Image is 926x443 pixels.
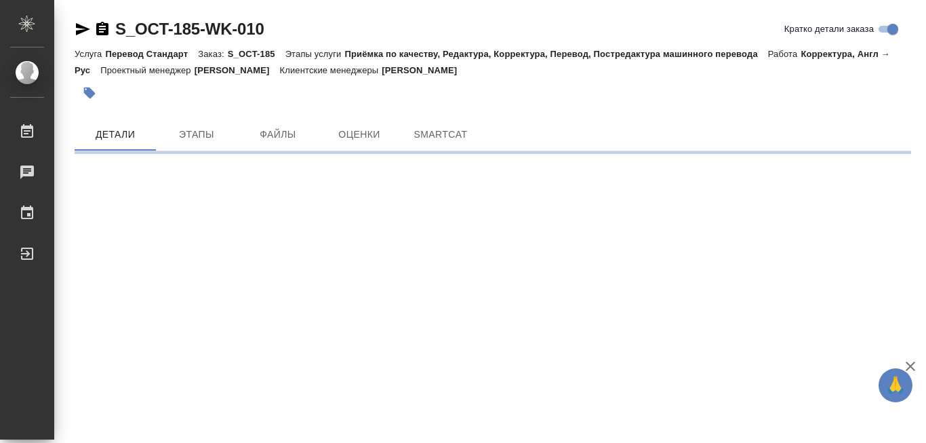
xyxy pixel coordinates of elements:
[100,65,194,75] p: Проектный менеджер
[344,49,767,59] p: Приёмка по качеству, Редактура, Корректура, Перевод, Постредактура машинного перевода
[245,126,310,143] span: Файлы
[94,21,110,37] button: Скопировать ссылку
[408,126,473,143] span: SmartCat
[115,20,264,38] a: S_OCT-185-WK-010
[784,22,874,36] span: Кратко детали заказа
[198,49,227,59] p: Заказ:
[884,371,907,400] span: 🙏
[228,49,285,59] p: S_OCT-185
[83,126,148,143] span: Детали
[75,49,105,59] p: Услуга
[327,126,392,143] span: Оценки
[280,65,382,75] p: Клиентские менеджеры
[382,65,467,75] p: [PERSON_NAME]
[105,49,198,59] p: Перевод Стандарт
[75,21,91,37] button: Скопировать ссылку для ЯМессенджера
[879,368,912,402] button: 🙏
[768,49,801,59] p: Работа
[195,65,280,75] p: [PERSON_NAME]
[164,126,229,143] span: Этапы
[75,78,104,108] button: Добавить тэг
[285,49,345,59] p: Этапы услуги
